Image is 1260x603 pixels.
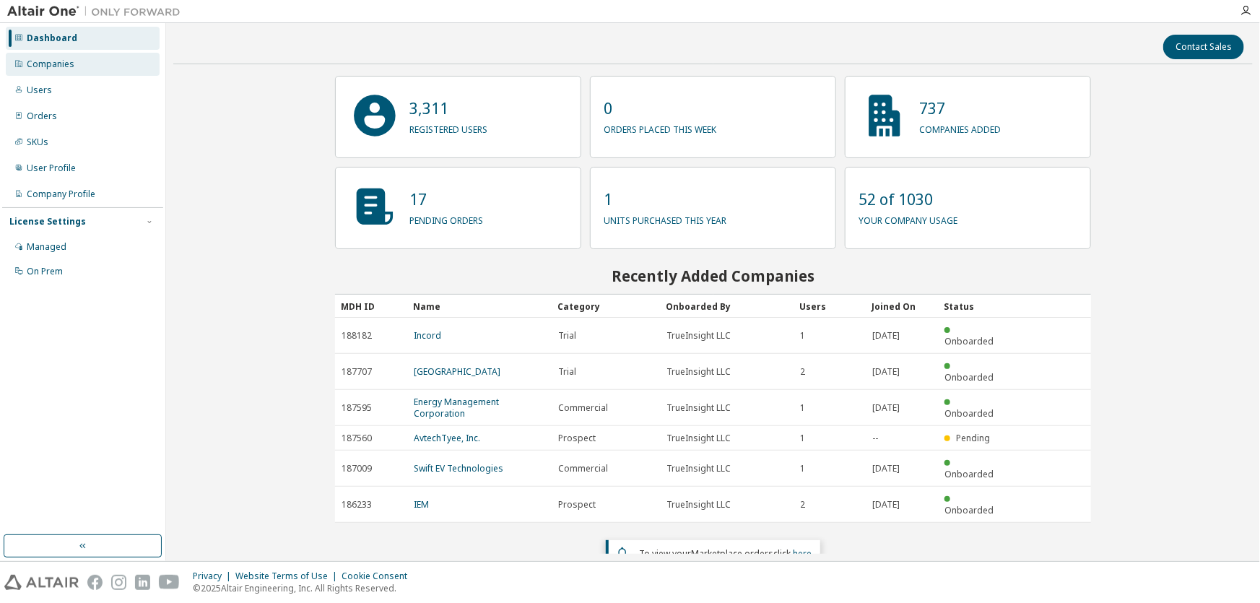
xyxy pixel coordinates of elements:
a: IEM [414,498,429,511]
span: [DATE] [872,499,900,511]
p: 737 [919,97,1001,119]
em: Marketplace orders [691,547,773,560]
span: Onboarded [944,335,994,347]
p: 52 of 1030 [859,188,957,210]
div: On Prem [27,266,63,277]
div: Orders [27,110,57,122]
a: here [793,547,812,560]
div: Cookie Consent [342,571,416,582]
p: 0 [604,97,716,119]
span: 187707 [342,366,372,378]
div: Users [27,84,52,96]
img: instagram.svg [111,575,126,590]
span: Prospect [558,433,596,444]
p: 17 [409,188,483,210]
span: Trial [558,366,576,378]
span: 1 [800,433,805,444]
div: Dashboard [27,32,77,44]
img: youtube.svg [159,575,180,590]
img: facebook.svg [87,575,103,590]
a: Energy Management Corporation [414,396,499,420]
h2: Recently Added Companies [335,266,1091,285]
span: To view your click [639,547,812,560]
span: Onboarded [944,504,994,516]
div: Companies [27,58,74,70]
span: 1 [800,402,805,414]
div: Managed [27,241,66,253]
span: Onboarded [944,468,994,480]
div: Website Terms of Use [235,571,342,582]
span: 1 [800,330,805,342]
span: TrueInsight LLC [666,463,731,474]
span: TrueInsight LLC [666,402,731,414]
span: Prospect [558,499,596,511]
div: Joined On [872,295,932,318]
div: Status [944,295,1004,318]
div: SKUs [27,136,48,148]
span: [DATE] [872,330,900,342]
span: 2 [800,499,805,511]
div: Category [557,295,654,318]
a: [GEOGRAPHIC_DATA] [414,365,500,378]
span: 188182 [342,330,372,342]
img: Altair One [7,4,188,19]
p: registered users [409,119,487,136]
span: Commercial [558,402,608,414]
span: TrueInsight LLC [666,499,731,511]
div: Name [413,295,546,318]
p: your company usage [859,210,957,227]
p: 3,311 [409,97,487,119]
img: linkedin.svg [135,575,150,590]
button: Contact Sales [1163,35,1244,59]
p: orders placed this week [604,119,716,136]
span: 187009 [342,463,372,474]
span: Commercial [558,463,608,474]
span: [DATE] [872,402,900,414]
p: units purchased this year [604,210,726,227]
span: TrueInsight LLC [666,433,731,444]
span: TrueInsight LLC [666,330,731,342]
span: 187595 [342,402,372,414]
a: Incord [414,329,441,342]
span: 1 [800,463,805,474]
span: [DATE] [872,463,900,474]
span: Onboarded [944,371,994,383]
div: User Profile [27,162,76,174]
p: companies added [919,119,1001,136]
span: Trial [558,330,576,342]
span: 2 [800,366,805,378]
a: Swift EV Technologies [414,462,503,474]
a: AvtechTyee, Inc. [414,432,480,444]
p: © 2025 Altair Engineering, Inc. All Rights Reserved. [193,582,416,594]
span: TrueInsight LLC [666,366,731,378]
p: 1 [604,188,726,210]
span: Pending [957,432,991,444]
p: pending orders [409,210,483,227]
span: 186233 [342,499,372,511]
div: Privacy [193,571,235,582]
div: MDH ID [341,295,401,318]
span: [DATE] [872,366,900,378]
div: Company Profile [27,188,95,200]
div: License Settings [9,216,86,227]
div: Users [799,295,860,318]
span: -- [872,433,878,444]
span: Onboarded [944,407,994,420]
div: Onboarded By [666,295,788,318]
img: altair_logo.svg [4,575,79,590]
span: 187560 [342,433,372,444]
